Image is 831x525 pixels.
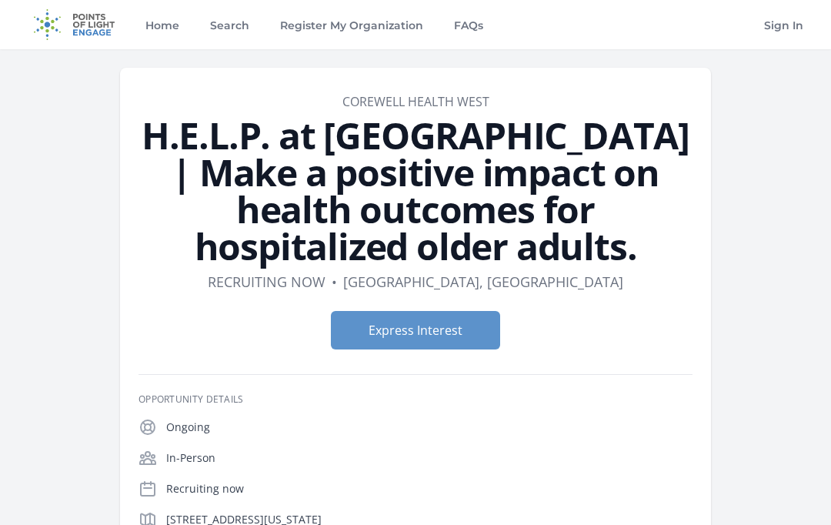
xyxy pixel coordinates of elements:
button: Express Interest [331,311,500,349]
p: In-Person [166,450,692,466]
p: Recruiting now [166,481,692,497]
h1: H.E.L.P. at [GEOGRAPHIC_DATA] | Make a positive impact on health outcomes for hospitalized older ... [138,117,692,265]
p: Ongoing [166,420,692,435]
a: Corewell Health West [342,93,489,110]
dd: [GEOGRAPHIC_DATA], [GEOGRAPHIC_DATA] [343,271,623,293]
dd: Recruiting now [208,271,325,293]
div: • [332,271,337,293]
h3: Opportunity Details [138,393,692,406]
